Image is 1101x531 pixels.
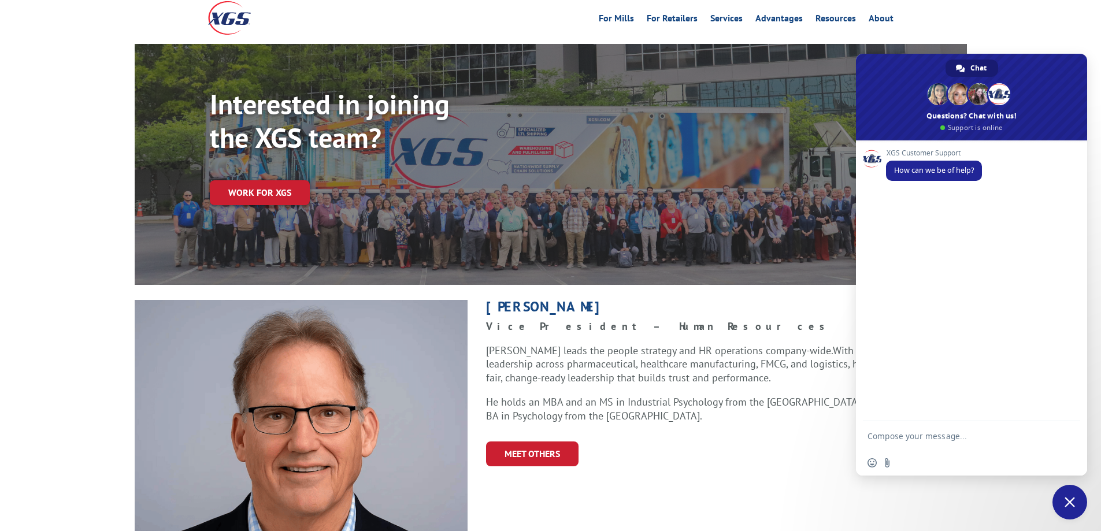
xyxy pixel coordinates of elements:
span: How can we be of help? [894,165,974,175]
a: Close chat [1052,485,1087,519]
a: Resources [815,14,856,27]
a: Services [710,14,743,27]
span: Insert an emoji [868,458,877,467]
a: Work for XGS [210,180,310,205]
textarea: Compose your message... [868,421,1052,450]
a: For Mills [599,14,634,27]
span: Chat [970,60,987,77]
p: He holds an MBA and an MS in Industrial Psychology from the [GEOGRAPHIC_DATA][US_STATE] and a BA ... [486,395,948,423]
a: Meet Others [486,441,579,466]
span: XGS Customer Support [886,149,982,157]
p: [PERSON_NAME] leads the people strategy and HR operations company-wide. With 30+ years of HR lead... [486,344,948,395]
a: For Retailers [647,14,698,27]
strong: Vice President – Human Resources [486,320,832,333]
h1: the XGS team? [210,124,557,157]
h1: [PERSON_NAME] [486,300,948,320]
h1: Interested in joining [210,90,557,124]
a: About [869,14,894,27]
a: Chat [946,60,998,77]
a: Advantages [755,14,803,27]
span: Send a file [883,458,892,467]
